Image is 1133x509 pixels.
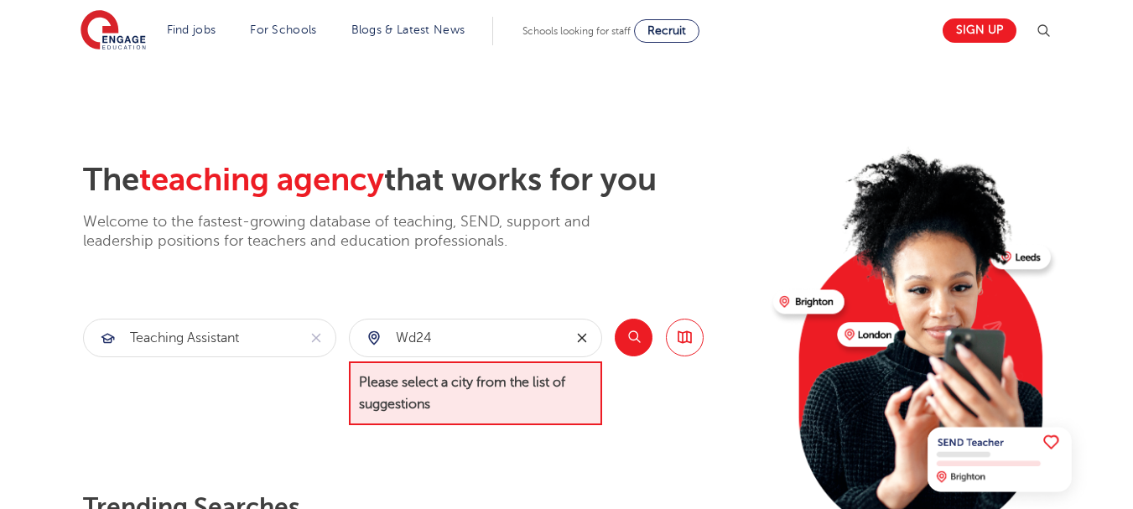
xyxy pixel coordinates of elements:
input: Submit [350,319,563,356]
h2: The that works for you [83,161,760,200]
span: teaching agency [139,162,384,198]
a: Blogs & Latest News [351,23,465,36]
button: Clear [297,319,335,356]
a: Find jobs [167,23,216,36]
input: Submit [84,319,297,356]
div: Submit [349,319,602,357]
button: Clear [563,319,601,356]
span: Schools looking for staff [522,25,631,37]
span: Recruit [647,24,686,37]
button: Search [615,319,652,356]
a: Sign up [943,18,1016,43]
div: Submit [83,319,336,357]
a: Recruit [634,19,699,43]
img: Engage Education [81,10,146,52]
a: For Schools [250,23,316,36]
span: Please select a city from the list of suggestions [349,361,602,426]
p: Welcome to the fastest-growing database of teaching, SEND, support and leadership positions for t... [83,212,637,252]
